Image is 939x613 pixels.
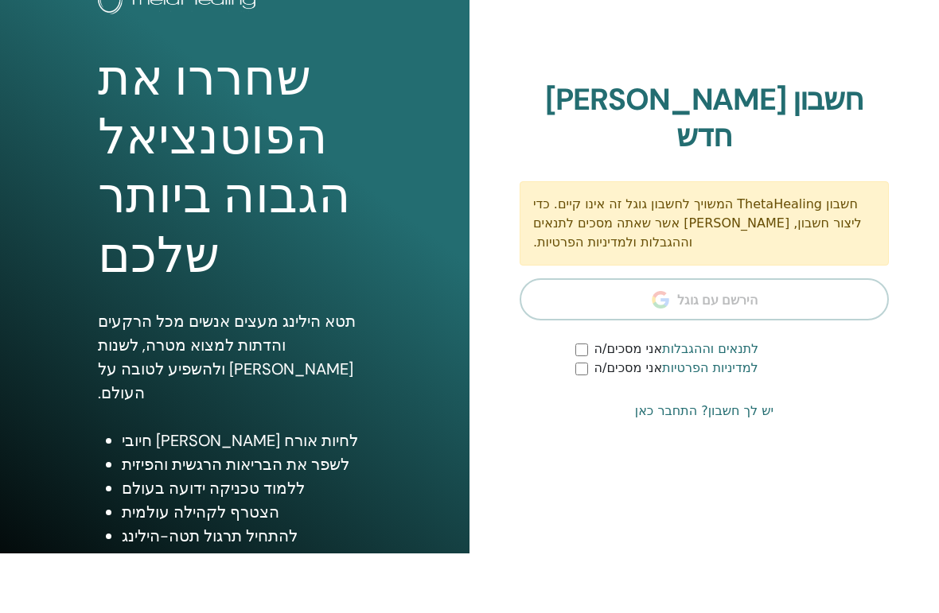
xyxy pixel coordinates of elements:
[662,421,758,436] a: למדיניות הפרטיות
[122,491,358,511] font: לחיות אורח [PERSON_NAME] חיובי
[594,421,663,436] font: אני מסכים/ה
[662,402,758,417] a: לתנאים וההגבלות
[122,514,349,535] font: לשפר את הבריאות הרגשית והפיזית
[594,402,663,417] font: אני מסכים/ה
[98,371,356,464] font: תטא הילינג מעצים אנשים מכל הרקעים והדתות למצוא מטרה, לשנות [PERSON_NAME] ולהשפיע לטובה על העולם.
[122,586,298,607] font: להתחיל תרגול תטה-הילינג
[122,538,305,559] font: ללמוד טכניקה ידועה בעולם
[545,140,864,216] font: [PERSON_NAME] חשבון חדש
[533,257,862,310] font: חשבון ThetaHealing המשויך לחשבון גוגל זה אינו קיים. כדי ליצור חשבון, [PERSON_NAME] אשר שאתה מסכים...
[98,111,351,344] font: שחררו את הפוטנציאל הגבוה ביותר שלכם
[635,462,773,481] a: יש לך חשבון? התחבר כאן
[122,562,279,583] font: הצטרף לקהילה עולמית
[635,464,773,479] font: יש לך חשבון? התחבר כאן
